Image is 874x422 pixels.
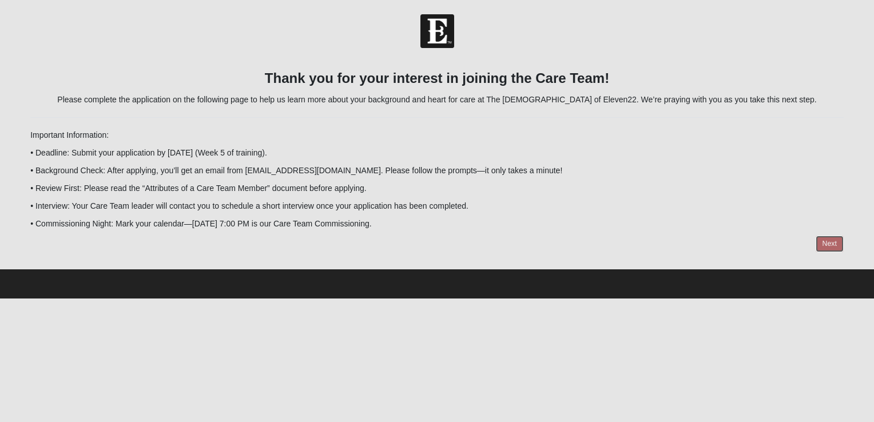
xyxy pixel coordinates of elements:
[30,130,109,140] span: Important Information:
[30,94,844,106] p: Please complete the application on the following page to help us learn more about your background...
[30,70,844,87] h3: Thank you for your interest in joining the Care Team!
[30,165,844,177] p: • Background Check: After applying, you’ll get an email from [EMAIL_ADDRESS][DOMAIN_NAME]. Please...
[30,200,844,212] p: • Interview: Your Care Team leader will contact you to schedule a short interview once your appli...
[30,218,844,230] p: • Commissioning Night: Mark your calendar—[DATE] 7:00 PM is our Care Team Commissioning.
[420,14,454,48] img: Church of Eleven22 Logo
[30,182,844,194] p: • Review First: Please read the “Attributes of a Care Team Member” document before applying.
[30,147,844,159] p: • Deadline: Submit your application by [DATE] (Week 5 of training).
